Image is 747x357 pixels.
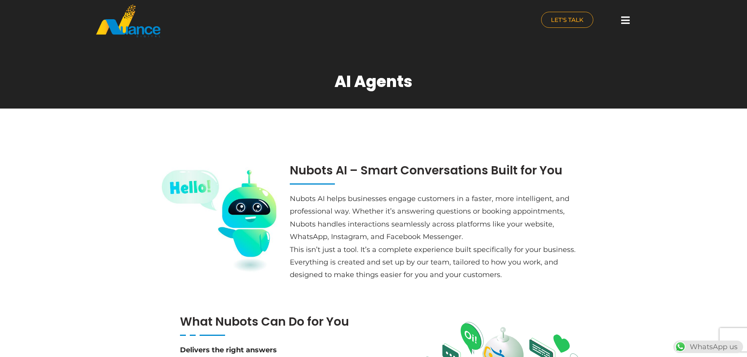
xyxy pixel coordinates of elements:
span: Nubots AI helps businesses engage customers in a faster, more intelligent, and professional way. ... [290,194,569,241]
b: Delivers the right answers [180,346,277,354]
div: WhatsApp us [673,341,743,353]
span: LET'S TALK [551,17,583,23]
img: WhatsApp [674,341,687,353]
h2: What Nubots Can Do for You [180,315,370,329]
a: LET'S TALK [541,12,593,28]
h1: AI Agents [334,72,413,91]
a: nuance-qatar_logo [95,4,370,38]
img: nuance-qatar_logo [95,4,161,38]
h2: Nubots AI – Smart Conversations Built for You [290,163,582,178]
a: WhatsAppWhatsApp us [673,343,743,351]
span: This isn’t just a tool. It’s a complete experience built specifically for your business. Everythi... [290,245,576,279]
